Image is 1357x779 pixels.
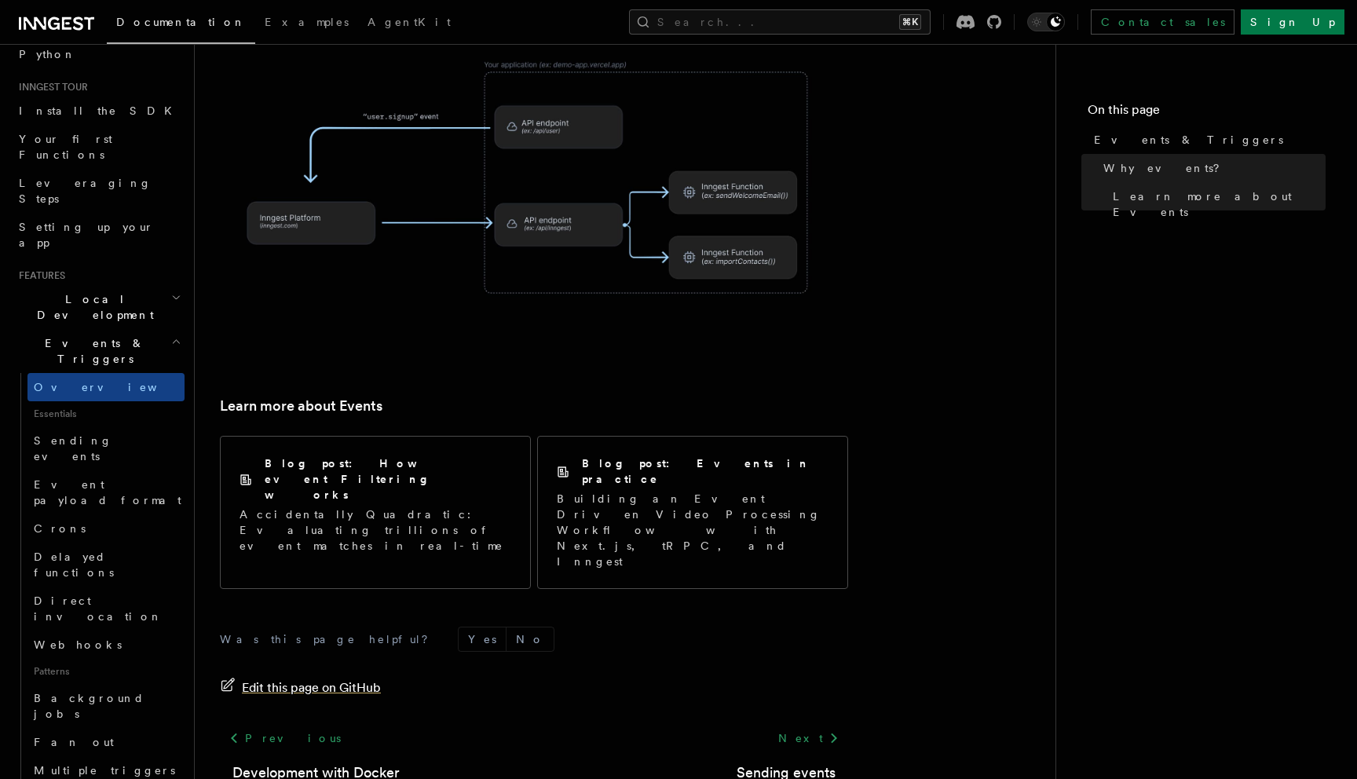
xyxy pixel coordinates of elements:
[507,627,554,651] button: No
[27,659,185,684] span: Patterns
[13,97,185,125] a: Install the SDK
[27,401,185,426] span: Essentials
[769,724,848,752] a: Next
[34,434,112,463] span: Sending events
[34,478,181,507] span: Event payload format
[220,724,349,752] a: Previous
[1103,160,1231,176] span: Why events?
[220,631,439,647] p: Was this page helpful?
[899,14,921,30] kbd: ⌘K
[13,40,185,68] a: Python
[13,335,171,367] span: Events & Triggers
[34,381,196,393] span: Overview
[220,14,848,342] img: Illustration of a demo application sending a "user.signup" event to the Inngest Platform which tr...
[1088,101,1326,126] h4: On this page
[582,455,828,487] h2: Blog post: Events in practice
[358,5,460,42] a: AgentKit
[240,507,511,554] p: Accidentally Quadratic: Evaluating trillions of event matches in real-time
[19,48,76,60] span: Python
[220,436,531,589] a: Blog post: How event Filtering worksAccidentally Quadratic: Evaluating trillions of event matches...
[1106,182,1326,226] a: Learn more about Events
[1113,188,1326,220] span: Learn more about Events
[107,5,255,44] a: Documentation
[1241,9,1344,35] a: Sign Up
[1088,126,1326,154] a: Events & Triggers
[27,470,185,514] a: Event payload format
[629,9,931,35] button: Search...⌘K
[1027,13,1065,31] button: Toggle dark mode
[557,491,828,569] p: Building an Event Driven Video Processing Workflow with Next.js, tRPC, and Inngest
[13,169,185,213] a: Leveraging Steps
[27,631,185,659] a: Webhooks
[34,736,114,748] span: Fan out
[1094,132,1283,148] span: Events & Triggers
[19,221,154,249] span: Setting up your app
[27,684,185,728] a: Background jobs
[19,104,181,117] span: Install the SDK
[19,133,112,161] span: Your first Functions
[13,125,185,169] a: Your first Functions
[27,728,185,756] a: Fan out
[34,594,163,623] span: Direct invocation
[34,522,86,535] span: Crons
[220,677,381,699] a: Edit this page on GitHub
[27,587,185,631] a: Direct invocation
[242,677,381,699] span: Edit this page on GitHub
[13,213,185,257] a: Setting up your app
[265,455,511,503] h2: Blog post: How event Filtering works
[34,692,144,720] span: Background jobs
[13,329,185,373] button: Events & Triggers
[27,373,185,401] a: Overview
[537,436,848,589] a: Blog post: Events in practiceBuilding an Event Driven Video Processing Workflow with Next.js, tRP...
[34,550,114,579] span: Delayed functions
[368,16,451,28] span: AgentKit
[19,177,152,205] span: Leveraging Steps
[1091,9,1234,35] a: Contact sales
[27,426,185,470] a: Sending events
[13,285,185,329] button: Local Development
[459,627,506,651] button: Yes
[1097,154,1326,182] a: Why events?
[116,16,246,28] span: Documentation
[255,5,358,42] a: Examples
[34,638,122,651] span: Webhooks
[220,395,382,417] a: Learn more about Events
[265,16,349,28] span: Examples
[27,514,185,543] a: Crons
[13,269,65,282] span: Features
[13,291,171,323] span: Local Development
[27,543,185,587] a: Delayed functions
[13,81,88,93] span: Inngest tour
